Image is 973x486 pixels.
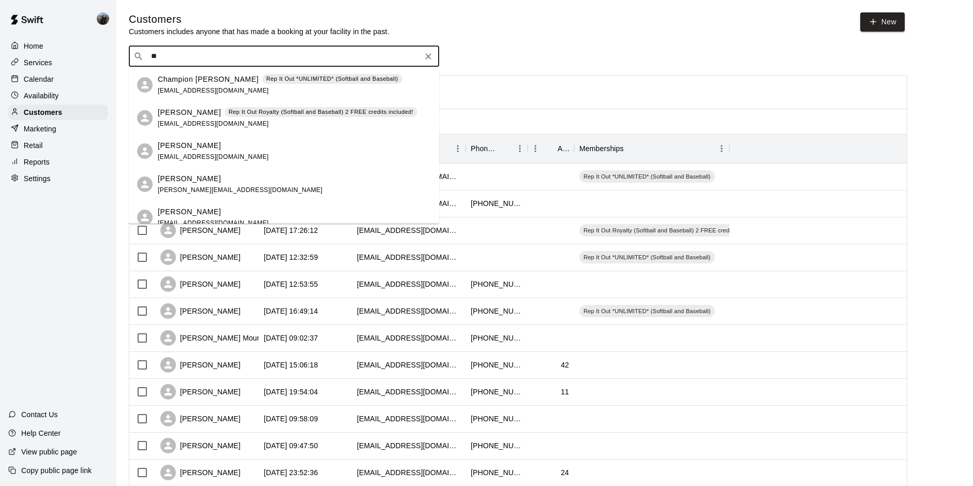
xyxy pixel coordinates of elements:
[158,219,269,227] span: [EMAIL_ADDRESS][DOMAIN_NAME]
[357,306,460,316] div: menchakanick411@gmail.com
[8,138,108,153] a: Retail
[160,438,241,453] div: [PERSON_NAME]
[714,141,729,156] button: Menu
[160,384,241,400] div: [PERSON_NAME]
[466,134,528,163] div: Phone Number
[357,387,460,397] div: pepperhoop@gmail.com
[471,360,522,370] div: +17076747225
[579,224,765,237] div: Rep It Out Royalty (Softball and Baseball) 2 FREE credits included!
[158,87,269,94] span: [EMAIL_ADDRESS][DOMAIN_NAME]
[24,57,52,68] p: Services
[158,74,259,85] p: Champion [PERSON_NAME]
[498,141,512,156] button: Sort
[579,172,715,181] span: Rep It Out *UNLIMITED* (Softball and Baseball)
[264,360,318,370] div: 2025-09-18 15:06:18
[528,141,543,156] button: Menu
[561,387,569,397] div: 11
[574,134,729,163] div: Memberships
[579,307,715,315] span: Rep It Out *UNLIMITED* (Softball and Baseball)
[8,55,108,70] a: Services
[512,141,528,156] button: Menu
[160,330,273,346] div: [PERSON_NAME] Mountain
[561,360,569,370] div: 42
[8,121,108,137] a: Marketing
[624,141,638,156] button: Sort
[160,276,241,292] div: [PERSON_NAME]
[160,411,241,426] div: [PERSON_NAME]
[264,387,318,397] div: 2025-08-13 19:54:04
[8,38,108,54] a: Home
[357,225,460,235] div: vtownvet707@gmail.com
[357,279,460,289] div: menchacanick411@gmail.com
[137,176,153,192] div: Sara Breed
[158,173,221,184] p: [PERSON_NAME]
[264,414,318,424] div: 2025-08-11 09:58:09
[357,333,460,343] div: gennifermountain@gmail.com
[579,134,624,163] div: Memberships
[579,305,715,317] div: Rep It Out *UNLIMITED* (Softball and Baseball)
[561,467,569,478] div: 24
[579,253,715,261] span: Rep It Out *UNLIMITED* (Softball and Baseball)
[860,12,905,32] a: New
[24,74,54,84] p: Calendar
[579,251,715,263] div: Rep It Out *UNLIMITED* (Softball and Baseball)
[264,279,318,289] div: 2025-10-04 12:53:55
[24,124,56,134] p: Marketing
[24,157,50,167] p: Reports
[229,108,413,116] p: Rep It Out Royalty (Softball and Baseball) 2 FREE credits included!
[21,465,92,476] p: Copy public page link
[264,467,318,478] div: 2025-08-07 23:52:36
[471,440,522,451] div: +17079757293
[352,134,466,163] div: Email
[160,249,241,265] div: [PERSON_NAME]
[24,107,62,117] p: Customers
[357,252,460,262] div: menchackanick411@gmail.com
[8,88,108,104] a: Availability
[137,110,153,126] div: John Corey
[160,465,241,480] div: [PERSON_NAME]
[471,306,522,316] div: +17072465682
[543,141,558,156] button: Sort
[21,447,77,457] p: View public page
[24,140,43,151] p: Retail
[129,12,390,26] h5: Customers
[266,75,398,83] p: Rep It Out *UNLIMITED* (Softball and Baseball)
[8,154,108,170] a: Reports
[8,171,108,186] a: Settings
[158,107,221,118] p: [PERSON_NAME]
[21,409,58,420] p: Contact Us
[471,134,498,163] div: Phone Number
[8,71,108,87] a: Calendar
[129,26,390,37] p: Customers includes anyone that has made a booking at your facility in the past.
[471,333,522,343] div: +19252342295
[528,134,574,163] div: Age
[264,225,318,235] div: 2025-10-06 17:26:12
[471,387,522,397] div: +19256956855
[471,198,522,209] div: +14153504591
[264,252,318,262] div: 2025-10-06 12:32:59
[264,306,318,316] div: 2025-10-03 16:49:14
[97,12,109,25] img: Coach Cruz
[8,105,108,120] a: Customers
[264,440,318,451] div: 2025-08-11 09:47:50
[421,49,436,64] button: Clear
[24,41,43,51] p: Home
[471,279,522,289] div: +17072465682
[160,303,241,319] div: [PERSON_NAME]
[137,143,153,159] div: Andre Catterton
[158,140,221,151] p: [PERSON_NAME]
[471,467,522,478] div: +17078053622
[95,8,116,29] div: Coach Cruz
[357,467,460,478] div: tajanaed@yahoo.com
[137,210,153,225] div: Irene Delacruz
[450,141,466,156] button: Menu
[579,226,765,234] span: Rep It Out Royalty (Softball and Baseball) 2 FREE credits included!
